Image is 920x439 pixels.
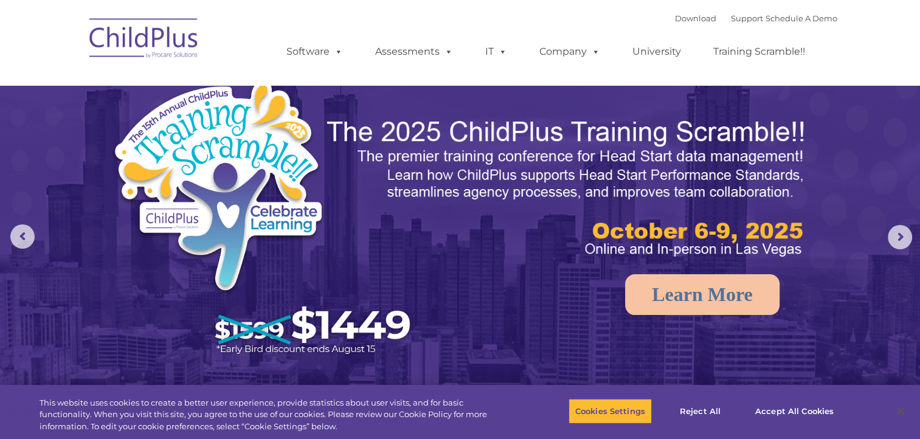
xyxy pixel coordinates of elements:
a: Company [527,40,612,64]
a: Training Scramble!! [701,40,817,64]
button: Reject All [662,398,738,424]
a: Schedule A Demo [766,13,837,23]
button: Cookies Settings [569,398,652,424]
a: Learn More [625,274,780,315]
font: | [675,13,837,23]
img: ChildPlus by Procare Solutions [83,10,205,71]
a: Assessments [363,40,465,64]
button: Close [887,398,914,424]
a: Support [731,13,763,23]
div: This website uses cookies to create a better user experience, provide statistics about user visit... [40,397,506,433]
span: Last name [169,80,206,89]
a: University [620,40,693,64]
a: Download [675,13,716,23]
span: Phone number [169,130,221,139]
button: Accept All Cookies [749,398,840,424]
a: IT [473,40,519,64]
a: Software [274,40,355,64]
